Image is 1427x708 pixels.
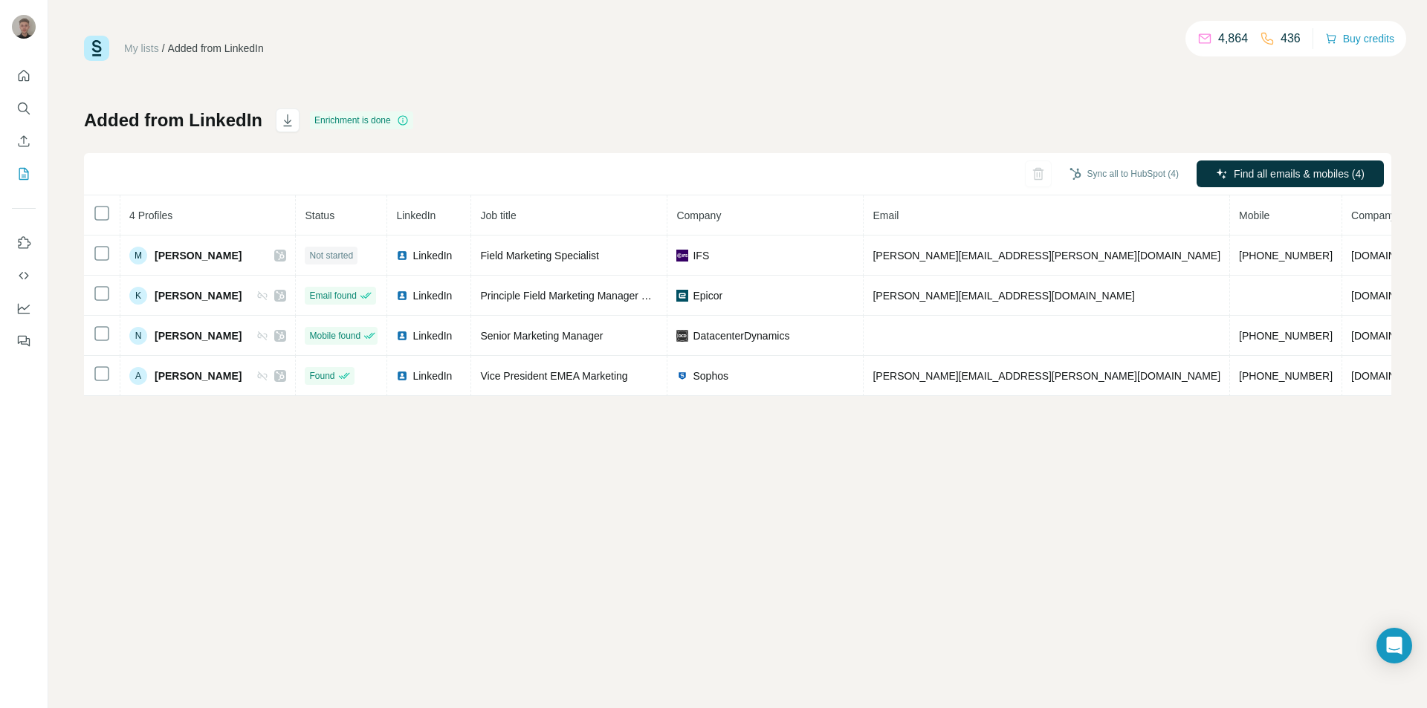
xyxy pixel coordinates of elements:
img: LinkedIn logo [396,290,408,302]
div: A [129,367,147,385]
span: [PERSON_NAME] [155,248,242,263]
span: Find all emails & mobiles (4) [1234,166,1365,181]
img: company-logo [676,250,688,262]
img: company-logo [676,290,688,302]
span: Principle Field Marketing Manager UKI [480,290,659,302]
span: Vice President EMEA Marketing [480,370,627,382]
span: Email [873,210,899,221]
div: N [129,327,147,345]
span: Sophos [693,368,728,383]
div: Enrichment is done [310,111,413,129]
p: 436 [1281,30,1301,48]
span: [PHONE_NUMBER] [1239,330,1333,342]
img: company-logo [676,370,688,382]
span: Mobile [1239,210,1269,221]
button: Buy credits [1325,28,1394,49]
button: Use Surfe API [12,262,36,289]
span: [PERSON_NAME][EMAIL_ADDRESS][PERSON_NAME][DOMAIN_NAME] [873,250,1220,262]
div: Added from LinkedIn [168,41,264,56]
a: My lists [124,42,159,54]
span: LinkedIn [412,248,452,263]
span: Email found [309,289,356,302]
span: LinkedIn [412,288,452,303]
img: LinkedIn logo [396,250,408,262]
li: / [162,41,165,56]
button: Dashboard [12,295,36,322]
button: Use Surfe on LinkedIn [12,230,36,256]
span: LinkedIn [396,210,436,221]
img: company-logo [676,330,688,342]
span: [PERSON_NAME] [155,368,242,383]
button: Search [12,95,36,122]
div: M [129,247,147,264]
span: Not started [309,249,353,262]
p: 4,864 [1218,30,1248,48]
span: Mobile found [309,329,360,342]
span: [PERSON_NAME][EMAIL_ADDRESS][DOMAIN_NAME] [873,290,1134,302]
span: LinkedIn [412,368,452,383]
button: Feedback [12,328,36,354]
button: Enrich CSV [12,128,36,155]
span: [PHONE_NUMBER] [1239,250,1333,262]
span: DatacenterDynamics [693,328,789,343]
span: [PERSON_NAME] [155,328,242,343]
span: LinkedIn [412,328,452,343]
span: Senior Marketing Manager [480,330,603,342]
button: Find all emails & mobiles (4) [1197,160,1384,187]
span: Job title [480,210,516,221]
button: Sync all to HubSpot (4) [1059,163,1189,185]
img: Avatar [12,15,36,39]
span: Company [676,210,721,221]
h1: Added from LinkedIn [84,108,262,132]
img: Surfe Logo [84,36,109,61]
span: [PHONE_NUMBER] [1239,370,1333,382]
button: Quick start [12,62,36,89]
img: LinkedIn logo [396,330,408,342]
span: IFS [693,248,709,263]
span: [PERSON_NAME] [155,288,242,303]
img: LinkedIn logo [396,370,408,382]
span: Status [305,210,334,221]
span: Epicor [693,288,722,303]
div: Open Intercom Messenger [1376,628,1412,663]
span: 4 Profiles [129,210,172,221]
button: My lists [12,160,36,187]
div: K [129,287,147,305]
span: Field Marketing Specialist [480,250,599,262]
span: Found [309,369,334,383]
span: [PERSON_NAME][EMAIL_ADDRESS][PERSON_NAME][DOMAIN_NAME] [873,370,1220,382]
